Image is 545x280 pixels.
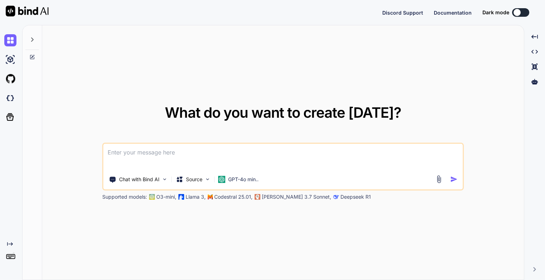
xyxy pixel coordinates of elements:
[186,176,202,183] p: Source
[382,9,423,16] button: Discord Support
[435,175,443,183] img: attachment
[262,193,331,200] p: [PERSON_NAME] 3.7 Sonnet,
[6,6,49,16] img: Bind AI
[4,92,16,104] img: darkCloudIdeIcon
[4,34,16,46] img: chat
[149,194,155,200] img: GPT-4
[333,194,339,200] img: claude
[178,194,184,200] img: Llama2
[4,54,16,66] img: ai-studio
[382,10,423,16] span: Discord Support
[340,193,371,200] p: Deepseek R1
[165,104,401,121] span: What do you want to create [DATE]?
[255,194,260,200] img: claude
[205,176,211,182] img: Pick Models
[102,193,147,200] p: Supported models:
[228,176,259,183] p: GPT-4o min..
[4,73,16,85] img: githubLight
[162,176,168,182] img: Pick Tools
[434,9,472,16] button: Documentation
[186,193,206,200] p: Llama 3,
[450,175,458,183] img: icon
[434,10,472,16] span: Documentation
[214,193,252,200] p: Codestral 25.01,
[482,9,509,16] span: Dark mode
[156,193,176,200] p: O3-mini,
[218,176,225,183] img: GPT-4o mini
[208,194,213,199] img: Mistral-AI
[119,176,159,183] p: Chat with Bind AI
